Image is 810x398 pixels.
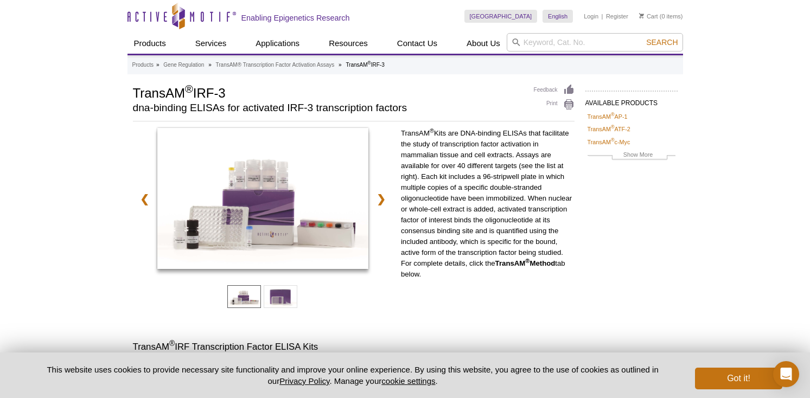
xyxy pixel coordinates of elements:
a: Show More [588,150,675,162]
img: TransAM IRF-3 Kit [157,128,368,269]
a: Resources [322,33,374,54]
a: TransAM IRF-3 Kit [157,128,368,272]
input: Keyword, Cat. No. [507,33,683,52]
a: TransAM®AP-1 [588,112,628,121]
h3: TransAM IRF Transcription Factor ELISA Kits [133,341,575,354]
sup: ® [430,127,434,134]
sup: ® [368,60,371,66]
a: Register [606,12,628,20]
sup: ® [611,125,615,130]
a: Gene Regulation [163,60,204,70]
a: English [543,10,573,23]
a: About Us [460,33,507,54]
div: Open Intercom Messenger [773,361,799,387]
a: Products [132,60,154,70]
sup: ® [185,83,193,95]
li: » [156,62,160,68]
h2: dna-binding ELISAs for activated IRF-3 transcription factors [133,103,523,113]
a: Applications [249,33,306,54]
li: (0 items) [639,10,683,23]
li: » [339,62,342,68]
sup: ® [169,339,175,348]
li: | [602,10,603,23]
p: This website uses cookies to provide necessary site functionality and improve your online experie... [28,364,678,387]
a: ❮ [133,187,156,211]
a: [GEOGRAPHIC_DATA] [464,10,538,23]
strong: TransAM Method [495,259,556,267]
button: cookie settings [381,376,435,386]
a: TransAM®c-Myc [588,137,630,147]
p: TransAM Kits are DNA-binding ELISAs that facilitate the study of transcription factor activation ... [401,128,575,280]
h2: Enabling Epigenetics Research [241,13,350,23]
a: Feedback [534,84,575,96]
span: Search [646,38,678,47]
a: ❯ [369,187,393,211]
li: TransAM IRF-3 [346,62,384,68]
a: TransAM® Transcription Factor Activation Assays [216,60,335,70]
h2: AVAILABLE PRODUCTS [585,91,678,110]
button: Got it! [695,368,782,389]
sup: ® [525,258,530,264]
a: Products [127,33,173,54]
button: Search [643,37,681,47]
a: Login [584,12,598,20]
sup: ® [611,137,615,143]
a: Contact Us [391,33,444,54]
h1: TransAM IRF-3 [133,84,523,100]
li: » [208,62,212,68]
a: Privacy Policy [279,376,329,386]
img: Your Cart [639,13,644,18]
sup: ® [611,112,615,117]
a: TransAM®ATF-2 [588,124,630,134]
a: Cart [639,12,658,20]
a: Services [189,33,233,54]
a: Print [534,99,575,111]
